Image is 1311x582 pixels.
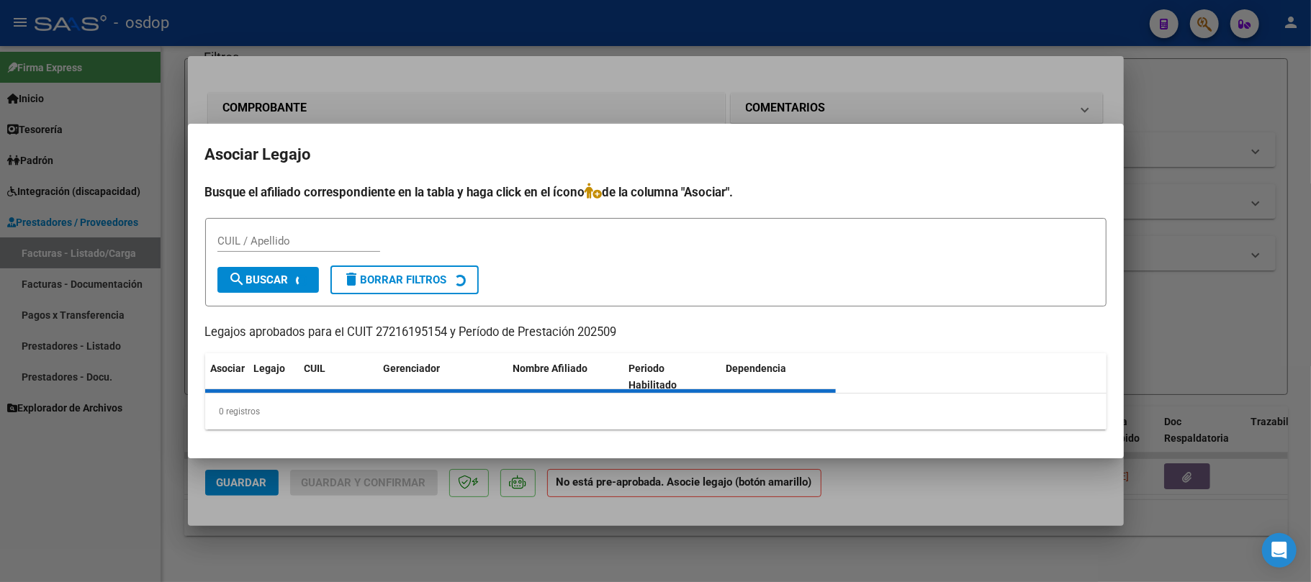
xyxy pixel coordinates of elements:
[378,353,508,401] datatable-header-cell: Gerenciador
[211,363,245,374] span: Asociar
[205,394,1107,429] div: 0 registros
[229,273,289,286] span: Buscar
[623,353,720,401] datatable-header-cell: Periodo Habilitado
[343,270,361,288] mat-icon: delete
[726,363,786,374] span: Dependencia
[343,273,447,286] span: Borrar Filtros
[205,183,1107,201] h4: Busque el afiliado correspondiente en la tabla y haga click en el ícono de la columna "Asociar".
[248,353,299,401] datatable-header-cell: Legajo
[254,363,286,374] span: Legajo
[205,141,1107,168] h2: Asociar Legajo
[513,363,588,374] span: Nombre Afiliado
[217,267,319,293] button: Buscar
[384,363,441,374] span: Gerenciador
[720,353,836,401] datatable-header-cell: Dependencia
[629,363,677,391] span: Periodo Habilitado
[330,265,479,294] button: Borrar Filtros
[305,363,326,374] span: CUIL
[205,353,248,401] datatable-header-cell: Asociar
[229,270,246,288] mat-icon: search
[299,353,378,401] datatable-header-cell: CUIL
[508,353,623,401] datatable-header-cell: Nombre Afiliado
[1262,533,1297,568] div: Open Intercom Messenger
[205,324,1107,342] p: Legajos aprobados para el CUIT 27216195154 y Período de Prestación 202509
